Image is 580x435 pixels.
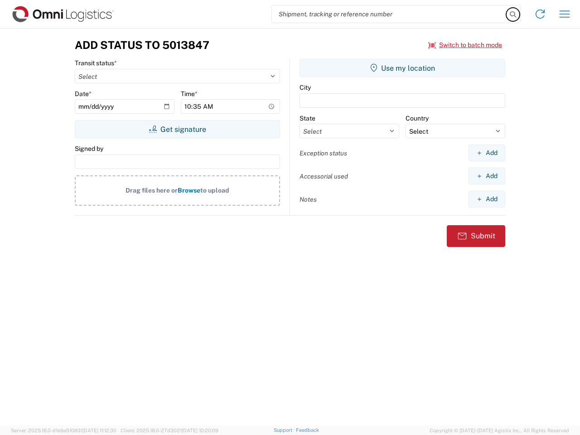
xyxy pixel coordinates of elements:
[428,38,502,53] button: Switch to batch mode
[469,191,505,208] button: Add
[178,187,200,194] span: Browse
[75,39,209,52] h3: Add Status to 5013847
[469,168,505,184] button: Add
[75,59,117,67] label: Transit status
[182,428,218,433] span: [DATE] 10:20:09
[300,59,505,77] button: Use my location
[300,195,317,203] label: Notes
[300,114,315,122] label: State
[121,428,218,433] span: Client: 2025.18.0-27d3021
[272,5,507,23] input: Shipment, tracking or reference number
[296,427,319,433] a: Feedback
[300,83,311,92] label: City
[469,145,505,161] button: Add
[75,145,103,153] label: Signed by
[406,114,429,122] label: Country
[447,225,505,247] button: Submit
[300,172,348,180] label: Accessorial used
[11,428,116,433] span: Server: 2025.18.0-d1e9a510831
[75,90,92,98] label: Date
[82,428,116,433] span: [DATE] 11:12:30
[430,426,569,435] span: Copyright © [DATE]-[DATE] Agistix Inc., All Rights Reserved
[181,90,198,98] label: Time
[300,149,347,157] label: Exception status
[126,187,178,194] span: Drag files here or
[274,427,296,433] a: Support
[75,120,280,138] button: Get signature
[200,187,229,194] span: to upload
